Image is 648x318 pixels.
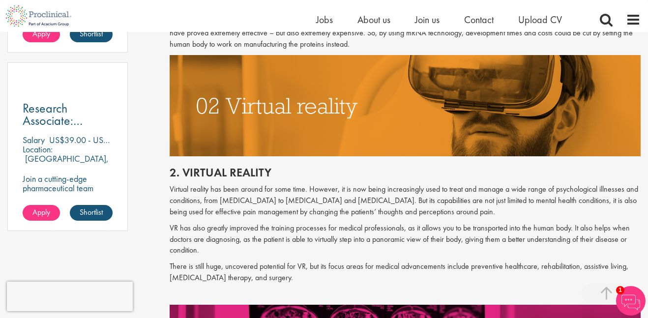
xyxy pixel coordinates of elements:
[170,166,641,179] h2: 2. Virtual reality
[170,223,641,257] p: VR has also greatly improved the training processes for medical professionals, as it allows you t...
[518,13,562,26] a: Upload CV
[464,13,494,26] a: Contact
[23,100,85,141] span: Research Associate: Formulations
[49,134,160,145] p: US$39.00 - US$43.00 per hour
[32,29,50,39] span: Apply
[170,184,641,218] p: Virtual reality has been around for some time. However, it is now being increasingly used to trea...
[70,205,113,221] a: Shortlist
[23,205,60,221] a: Apply
[316,13,333,26] a: Jobs
[23,174,113,230] p: Join a cutting-edge pharmaceutical team where your precision and passion for quality will help sh...
[415,13,440,26] a: Join us
[23,153,109,173] p: [GEOGRAPHIC_DATA], [GEOGRAPHIC_DATA]
[357,13,390,26] a: About us
[70,27,113,42] a: Shortlist
[170,261,641,284] p: There is still huge, uncovered potential for VR, but its focus areas for medical advancements inc...
[616,286,624,294] span: 1
[7,282,133,311] iframe: reCAPTCHA
[23,102,113,127] a: Research Associate: Formulations
[23,27,60,42] a: Apply
[23,134,45,145] span: Salary
[32,207,50,217] span: Apply
[23,144,53,155] span: Location:
[616,286,646,316] img: Chatbot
